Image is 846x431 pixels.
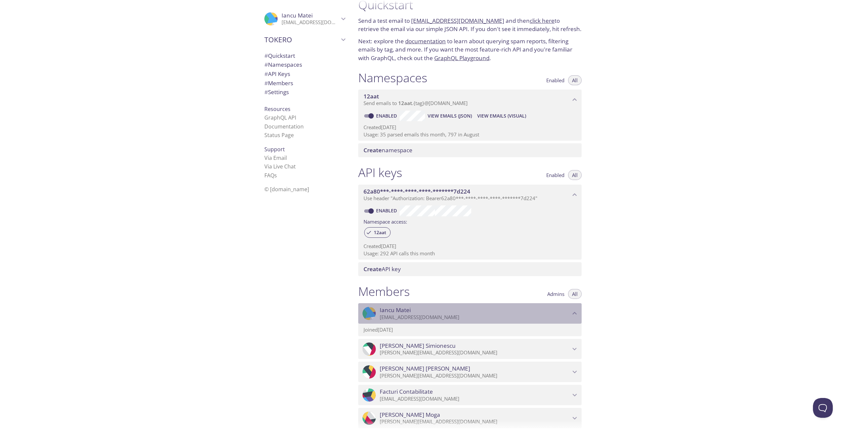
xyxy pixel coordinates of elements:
[380,411,440,418] span: [PERSON_NAME] Moga
[364,265,401,273] span: API key
[259,69,350,79] div: API Keys
[358,284,410,299] h1: Members
[259,8,350,30] div: Iancu Matei
[380,314,570,321] p: [EMAIL_ADDRESS][DOMAIN_NAME]
[380,349,570,356] p: [PERSON_NAME][EMAIL_ADDRESS][DOMAIN_NAME]
[358,408,582,428] div: Cristina Moga
[358,262,582,276] div: Create API Key
[358,362,582,382] div: Vlad Dumitru
[358,17,582,33] p: Send a test email to and then to retrieve the email via our simple JSON API. If you don't see it ...
[380,396,570,402] p: [EMAIL_ADDRESS][DOMAIN_NAME]
[364,131,576,138] p: Usage: 35 parsed emails this month, 797 in August
[264,35,339,44] span: TOKERO
[259,31,350,48] div: TOKERO
[358,165,402,180] h1: API keys
[364,250,576,257] p: Usage: 292 API calls this month
[264,61,302,68] span: Namespaces
[477,112,526,120] span: View Emails (Visual)
[358,90,582,110] div: 12aat namespace
[380,365,470,372] span: [PERSON_NAME] [PERSON_NAME]
[530,17,555,24] a: click here
[364,227,391,238] div: 12aat
[428,112,472,120] span: View Emails (JSON)
[282,12,313,19] span: Iancu Matei
[358,70,427,85] h1: Namespaces
[364,326,576,333] p: Joined [DATE]
[375,113,400,119] a: Enabled
[358,303,582,324] div: Iancu Matei
[542,170,568,180] button: Enabled
[568,289,582,299] button: All
[434,54,489,62] a: GraphQL Playground
[364,243,576,250] p: Created [DATE]
[264,88,268,96] span: #
[375,207,400,214] a: Enabled
[358,143,582,157] div: Create namespace
[370,230,390,235] span: 12aat
[264,70,290,78] span: API Keys
[264,70,268,78] span: #
[364,146,412,154] span: namespace
[259,60,350,69] div: Namespaces
[264,172,277,179] a: FAQ
[358,37,582,62] p: Next: explore the to learn about querying spam reports, filtering emails by tag, and more. If you...
[358,339,582,359] div: Sabin Simionescu
[259,79,350,88] div: Members
[264,88,289,96] span: Settings
[364,92,379,100] span: 12aat
[264,105,290,113] span: Resources
[264,154,287,162] a: Via Email
[364,100,468,106] span: Send emails to . {tag} @[DOMAIN_NAME]
[358,385,582,405] div: Facturi Contabilitate
[259,51,350,60] div: Quickstart
[264,79,293,87] span: Members
[282,19,339,26] p: [EMAIL_ADDRESS][DOMAIN_NAME]
[542,75,568,85] button: Enabled
[264,163,296,170] a: Via Live Chat
[259,88,350,97] div: Team Settings
[568,170,582,180] button: All
[364,146,382,154] span: Create
[380,388,433,395] span: Facturi Contabilitate
[274,172,277,179] span: s
[364,216,407,226] label: Namespace access:
[264,123,304,130] a: Documentation
[264,79,268,87] span: #
[264,52,295,59] span: Quickstart
[568,75,582,85] button: All
[380,342,456,349] span: [PERSON_NAME] Simionescu
[264,61,268,68] span: #
[264,131,294,139] a: Status Page
[398,100,412,106] span: 12aat
[364,124,576,131] p: Created [DATE]
[264,146,285,153] span: Support
[425,111,475,121] button: View Emails (JSON)
[411,17,504,24] a: [EMAIL_ADDRESS][DOMAIN_NAME]
[813,398,833,418] iframe: Help Scout Beacon - Open
[380,306,411,314] span: Iancu Matei
[264,114,296,121] a: GraphQL API
[475,111,529,121] button: View Emails (Visual)
[264,186,309,193] span: © [DOMAIN_NAME]
[364,265,382,273] span: Create
[380,418,570,425] p: [PERSON_NAME][EMAIL_ADDRESS][DOMAIN_NAME]
[264,52,268,59] span: #
[380,373,570,379] p: [PERSON_NAME][EMAIL_ADDRESS][DOMAIN_NAME]
[543,289,568,299] button: Admins
[405,37,446,45] a: documentation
